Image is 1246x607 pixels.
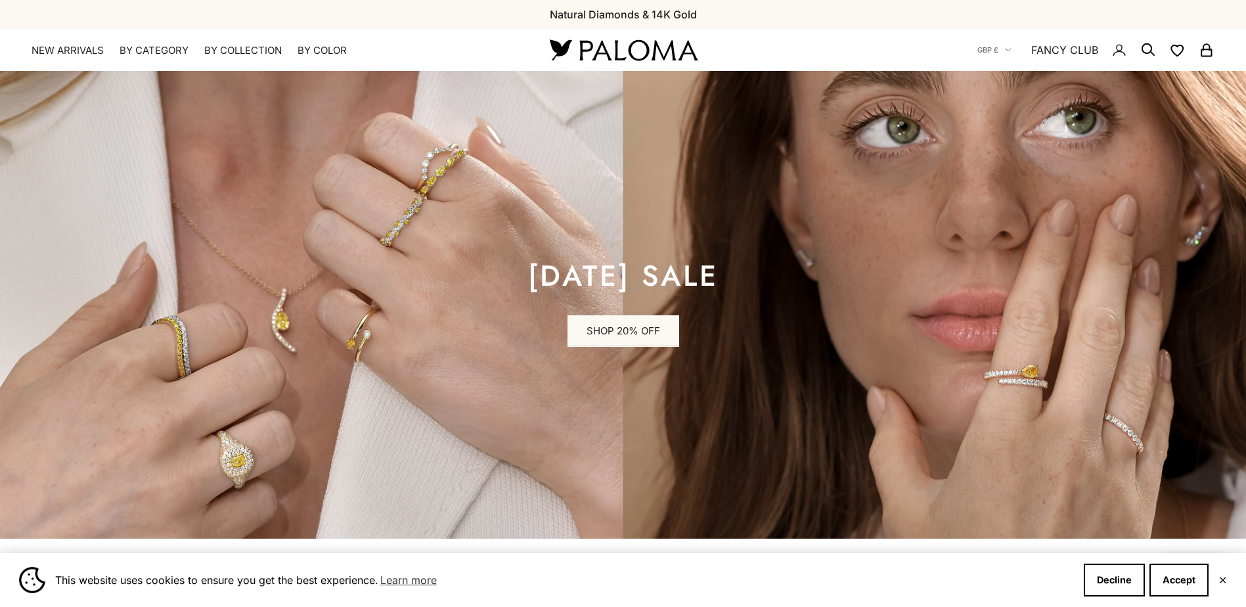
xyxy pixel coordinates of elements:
p: Natural Diamonds & 14K Gold [550,6,697,23]
nav: Primary navigation [32,44,518,57]
img: Cookie banner [19,567,45,593]
a: NEW ARRIVALS [32,44,104,57]
a: Learn more [378,570,439,590]
button: Decline [1084,564,1145,596]
summary: By Color [298,44,347,57]
summary: By Category [120,44,189,57]
span: This website uses cookies to ensure you get the best experience. [55,570,1073,590]
a: FANCY CLUB [1031,41,1098,58]
a: SHOP 20% OFF [567,315,679,347]
button: Accept [1149,564,1209,596]
nav: Secondary navigation [977,29,1214,71]
p: [DATE] sale [528,263,719,289]
button: GBP £ [977,44,1012,56]
button: Close [1218,576,1227,584]
summary: By Collection [204,44,282,57]
span: GBP £ [977,44,998,56]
